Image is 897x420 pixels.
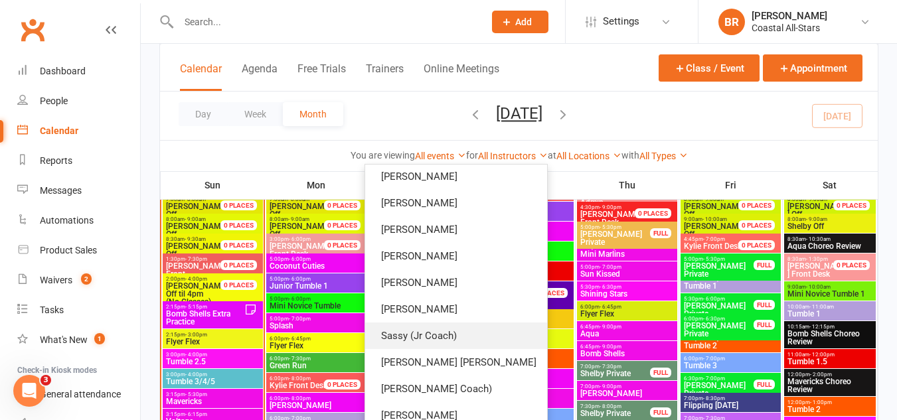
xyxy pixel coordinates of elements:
span: - 6:00pm [703,296,725,302]
span: Mavericks Choreo Review [787,378,874,393]
span: 6:00pm [269,376,340,382]
button: [DATE] [496,104,542,123]
span: - 5:30pm [185,391,207,397]
button: Calendar [180,62,222,91]
button: Appointment [763,54,862,82]
span: Flyer Flex [165,338,260,346]
th: Mon [264,171,368,199]
span: Mini Novice Tumble 1 [787,290,874,298]
span: Tumble 3/4/5 [165,378,260,385]
th: Sat [782,171,878,199]
span: - 9:00am [806,196,827,202]
strong: at [548,150,556,161]
span: 3:15pm [165,411,260,417]
span: Tumble 2.5 [165,358,260,366]
span: 4:30pm [580,204,651,210]
span: 7:00pm [683,395,778,401]
span: 6:00pm [683,316,754,322]
span: 6:45pm [580,344,675,350]
div: 0 PLACES [324,380,361,389]
span: Bomb Shells Extra Practice [165,310,244,326]
span: - 7:30pm [185,256,207,262]
a: All events [415,151,466,161]
span: 6:00pm [683,356,778,362]
div: Dashboard [40,66,86,76]
span: Flipping [DATE] [683,401,778,409]
span: 1:30pm [165,256,236,262]
span: - 9:30am [185,236,206,242]
a: Messages [17,176,140,206]
span: Flyer Flex [580,310,675,318]
span: - 9:00am [702,196,724,202]
span: [PERSON_NAME] Off [166,242,228,259]
span: 8:00am [787,216,874,222]
span: 6:00pm [580,304,675,310]
div: 0 PLACES [324,240,361,250]
button: Online Meetings [424,62,499,91]
span: Add [515,17,532,27]
span: - 7:00pm [703,236,725,242]
span: - 5:15pm [185,304,207,310]
span: Flyer Flex [269,342,364,350]
span: 5:00pm [580,224,651,230]
span: 6:30pm [683,376,754,382]
span: - 1:00pm [810,399,832,405]
span: 3:00pm [269,236,340,242]
button: Class / Event [659,54,760,82]
span: 12:00pm [787,399,874,405]
div: BR [718,9,745,35]
span: [PERSON_NAME] Front Desk [270,242,331,259]
a: All Instructors [478,151,548,161]
button: Agenda [242,62,278,91]
span: 3:15pm [165,391,260,397]
span: 8:00am [269,216,340,222]
strong: with [621,150,639,161]
input: Search... [175,13,475,31]
span: [PERSON_NAME] Front Desk [787,261,847,279]
span: - 7:30pm [600,364,621,370]
span: [PERSON_NAME] [580,389,675,397]
span: - 9:00pm [600,324,621,330]
span: Shelby Private [580,409,651,417]
a: [PERSON_NAME] [365,243,547,269]
span: 6:00pm [269,395,364,401]
span: - 6:00pm [289,276,311,282]
div: FULL [754,260,775,270]
span: - 8:00pm [600,403,621,409]
span: 2:15pm [165,332,260,338]
span: [PERSON_NAME] Off [787,202,847,219]
div: 0 PLACES [531,288,568,298]
span: Shining Stars [580,290,675,298]
span: Junior Tumble 1 [269,282,364,290]
strong: for [466,150,478,161]
span: 6:45pm [580,324,675,330]
span: - 6:15pm [185,411,207,417]
span: [PERSON_NAME] Front Desk [580,210,642,227]
div: 0 PLACES [220,280,257,290]
span: 8:00am [787,196,850,202]
span: 9:00am [683,216,754,222]
span: - 9:00pm [600,204,621,210]
div: 0 PLACES [635,208,671,218]
th: Thu [575,171,679,199]
span: [PERSON_NAME] Off [166,202,228,219]
span: - 12:00pm [809,352,835,358]
a: [PERSON_NAME] [365,190,547,216]
button: Day [179,102,228,126]
span: 2:00pm [165,276,236,282]
span: - 9:00am [806,216,827,222]
div: 0 PLACES [220,240,257,250]
span: Tumble 1 [683,282,778,290]
span: 12:00pm [787,372,874,378]
span: [PERSON_NAME] Off [684,222,746,239]
div: People [40,96,68,106]
span: - 10:30am [806,236,831,242]
div: Coastal All-Stars [752,22,827,34]
span: - 7:00pm [703,376,725,382]
div: FULL [650,228,671,238]
div: Messages [40,185,82,196]
div: Tasks [40,305,64,315]
a: All Locations [556,151,621,161]
div: FULL [650,368,671,378]
a: General attendance kiosk mode [17,380,140,409]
